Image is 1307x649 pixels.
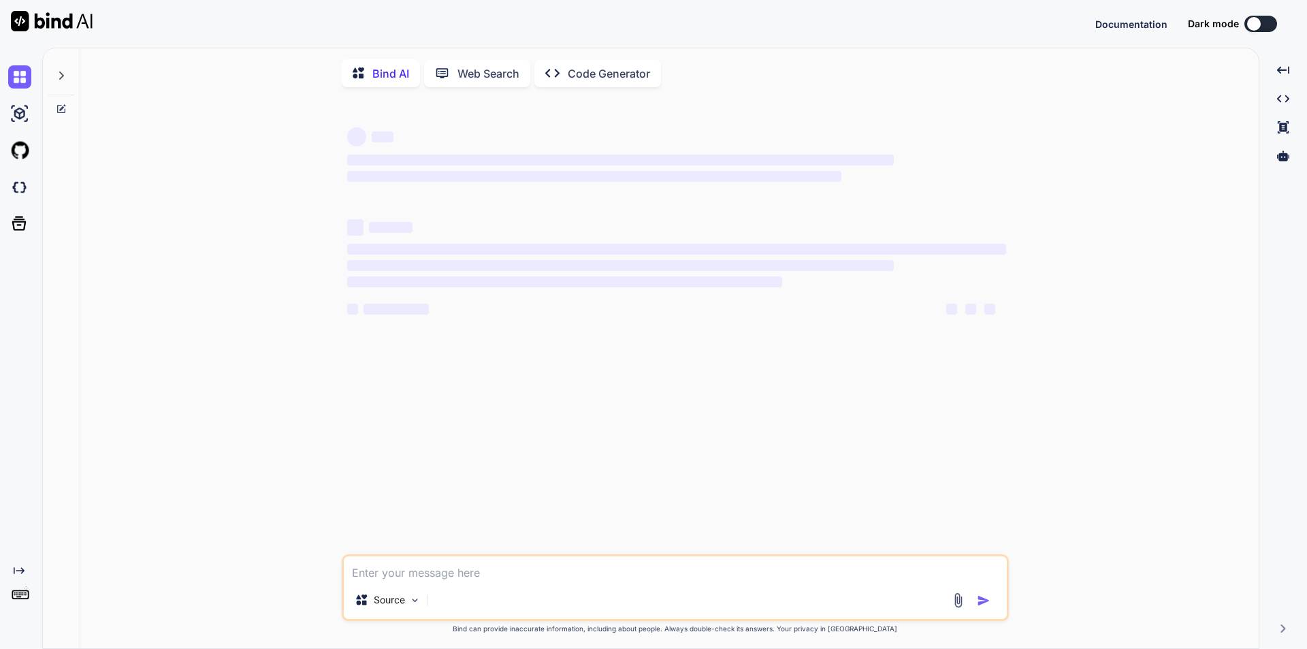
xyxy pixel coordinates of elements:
img: attachment [950,592,966,608]
span: ‌ [347,219,364,236]
img: githubLight [8,139,31,162]
span: ‌ [347,171,841,182]
p: Web Search [457,65,519,82]
span: ‌ [965,304,976,315]
p: Code Generator [568,65,650,82]
span: ‌ [364,304,429,315]
img: Bind AI [11,11,93,31]
span: ‌ [372,131,393,142]
span: ‌ [347,260,894,271]
span: ‌ [347,276,782,287]
img: icon [977,594,990,607]
span: ‌ [347,127,366,146]
p: Bind can provide inaccurate information, including about people. Always double-check its answers.... [342,624,1009,634]
span: ‌ [347,155,894,165]
span: ‌ [347,244,1006,255]
img: ai-studio [8,102,31,125]
img: Pick Models [409,595,421,606]
span: Dark mode [1188,17,1239,31]
span: ‌ [347,304,358,315]
span: ‌ [369,222,413,233]
span: Documentation [1095,18,1167,30]
span: ‌ [946,304,957,315]
p: Bind AI [372,65,409,82]
span: ‌ [984,304,995,315]
button: Documentation [1095,17,1167,31]
img: darkCloudIdeIcon [8,176,31,199]
img: chat [8,65,31,89]
p: Source [374,593,405,607]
